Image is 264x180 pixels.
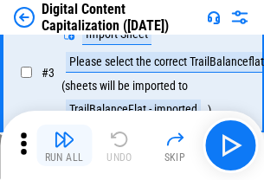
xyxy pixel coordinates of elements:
div: Digital Content Capitalization ([DATE]) [42,1,200,34]
div: Run All [45,152,84,163]
img: Run All [54,129,74,150]
button: Run All [36,125,92,166]
button: Skip [147,125,203,166]
div: Import Sheet [82,24,151,45]
img: Skip [164,129,185,150]
img: Support [207,10,221,24]
img: Main button [216,132,244,159]
img: Settings menu [229,7,250,28]
div: Skip [164,152,186,163]
span: # 3 [42,66,55,80]
div: TrailBalanceFlat - imported [66,100,201,120]
img: Back [14,7,35,28]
